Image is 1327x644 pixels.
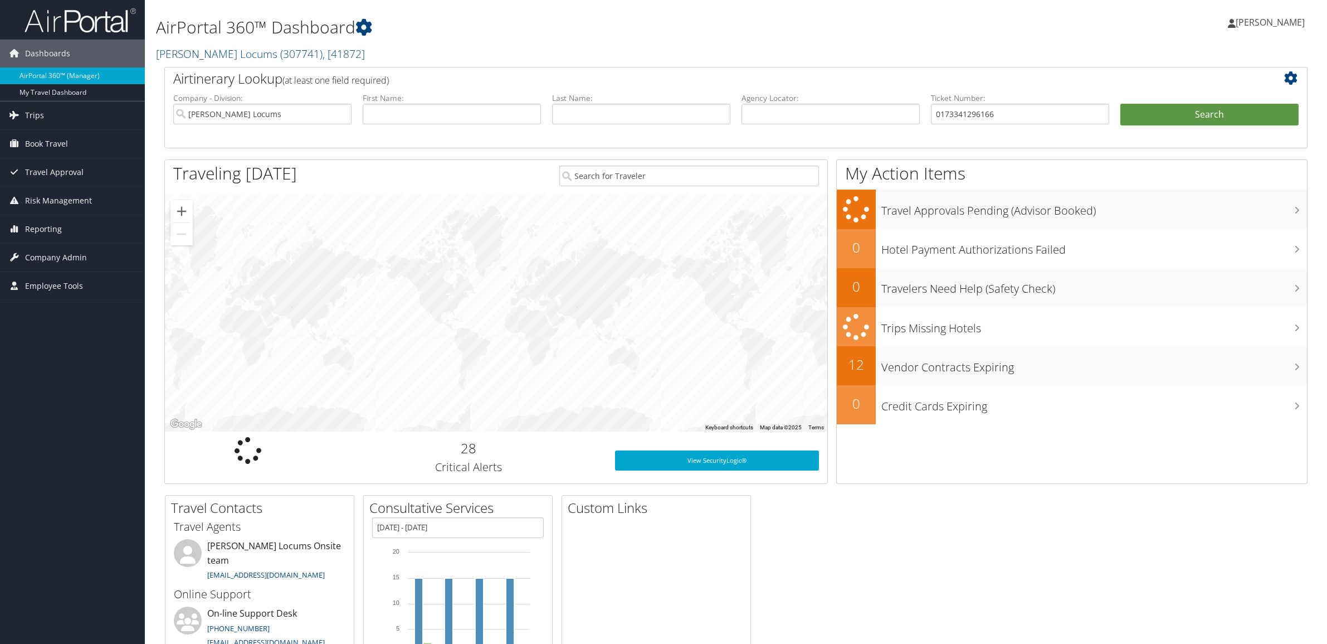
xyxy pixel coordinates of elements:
span: Dashboards [25,40,70,67]
h3: Travelers Need Help (Safety Check) [881,275,1307,297]
input: Search for Traveler [559,166,818,186]
label: Ticket Number: [931,93,1109,104]
a: [PHONE_NUMBER] [207,623,270,633]
h3: Travel Agents [174,519,345,535]
tspan: 15 [393,574,399,580]
button: Keyboard shortcuts [705,424,753,432]
a: Terms (opens in new tab) [808,424,824,430]
button: Zoom out [170,223,193,245]
span: Travel Approval [25,158,84,186]
h3: Travel Approvals Pending (Advisor Booked) [881,197,1307,219]
a: 0Credit Cards Expiring [837,385,1307,424]
span: Risk Management [25,187,92,215]
span: ( 307741 ) [280,46,323,61]
a: [PERSON_NAME] Locums [156,46,365,61]
label: First Name: [363,93,541,104]
button: Search [1120,104,1299,126]
h2: Consultative Services [369,498,552,517]
h2: 12 [837,355,876,374]
h2: Airtinerary Lookup [173,69,1203,88]
a: [EMAIL_ADDRESS][DOMAIN_NAME] [207,570,325,580]
h3: Trips Missing Hotels [881,315,1307,336]
h1: Traveling [DATE] [173,162,297,185]
span: Employee Tools [25,272,83,300]
label: Agency Locator: [741,93,920,104]
span: [PERSON_NAME] [1236,16,1305,28]
span: Company Admin [25,244,87,272]
a: View SecurityLogic® [615,451,819,471]
h3: Credit Cards Expiring [881,393,1307,414]
a: Travel Approvals Pending (Advisor Booked) [837,190,1307,229]
label: Last Name: [552,93,730,104]
h1: My Action Items [837,162,1307,185]
h2: 0 [837,394,876,413]
a: 0Hotel Payment Authorizations Failed [837,229,1307,268]
span: Trips [25,101,44,129]
a: Trips Missing Hotels [837,307,1307,347]
img: Google [168,417,204,432]
label: Company - Division: [173,93,352,104]
tspan: 20 [393,548,399,555]
h3: Hotel Payment Authorizations Failed [881,236,1307,258]
h3: Critical Alerts [339,459,598,475]
h2: 0 [837,238,876,257]
img: airportal-logo.png [25,7,136,33]
tspan: 5 [396,625,399,632]
h2: Custom Links [568,498,750,517]
span: , [ 41872 ] [323,46,365,61]
a: [PERSON_NAME] [1228,6,1316,39]
a: Open this area in Google Maps (opens a new window) [168,417,204,432]
h3: Online Support [174,587,345,602]
span: Map data ©2025 [760,424,802,430]
span: Book Travel [25,130,68,158]
span: (at least one field required) [282,74,389,86]
h2: 28 [339,439,598,458]
span: Reporting [25,215,62,243]
h2: 0 [837,277,876,296]
a: 12Vendor Contracts Expiring [837,346,1307,385]
h3: Vendor Contracts Expiring [881,354,1307,375]
button: Zoom in [170,200,193,222]
tspan: 10 [393,599,399,606]
a: 0Travelers Need Help (Safety Check) [837,268,1307,307]
h1: AirPortal 360™ Dashboard [156,16,929,39]
h2: Travel Contacts [171,498,354,517]
li: [PERSON_NAME] Locums Onsite team [168,539,351,585]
